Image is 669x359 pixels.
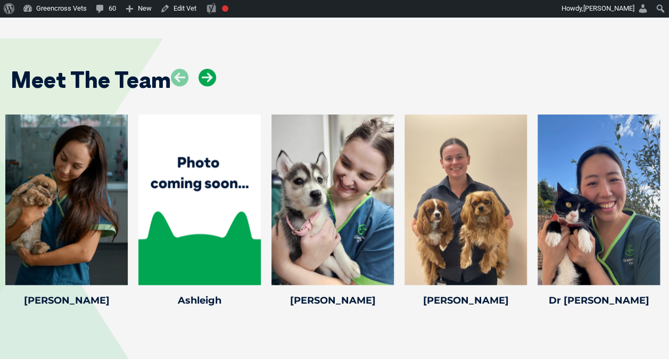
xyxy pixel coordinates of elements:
h4: [PERSON_NAME] [404,296,527,305]
h2: Meet The Team [11,69,171,91]
div: Needs improvement [222,5,228,12]
h4: Dr [PERSON_NAME] [538,296,660,305]
button: Search [648,48,659,59]
span: [PERSON_NAME] [583,4,634,12]
h4: [PERSON_NAME] [271,296,394,305]
h4: [PERSON_NAME] [5,296,128,305]
h4: Ashleigh [138,296,261,305]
